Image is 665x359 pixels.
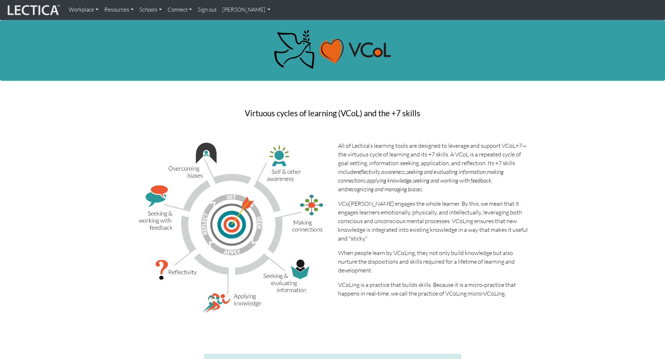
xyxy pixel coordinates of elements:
[338,199,528,243] p: VCo[PERSON_NAME] engages the whole learner. By this, we mean that it engages learners emotionally...
[406,168,486,175] i: seeking and evaluating information
[338,249,528,275] p: When people learn by VCoLing, they not only build knowledge but also nurture the dispositions and...
[381,168,405,175] i: awareness
[338,168,504,184] i: making connections
[101,3,136,17] a: Resources
[413,177,491,184] i: seeking and working with feedback
[137,141,327,314] img: VCoL+7 illustration
[204,109,461,118] h3: Virtuous cycles of learning (VCoL) and the +7 skills
[338,280,528,298] p: VCoLing is a practice that builds skills. Because it is a micro-practice that happens in real-tim...
[66,3,101,17] a: Workplace
[219,3,274,17] a: [PERSON_NAME]
[136,3,165,17] a: Schools
[165,3,195,17] a: Connect
[348,185,422,193] i: recognizing and managing biases
[195,3,219,17] a: Sign out
[367,177,412,184] i: applying knowledge
[6,3,60,17] img: lecticalive
[356,168,380,175] i: reflectivity
[338,141,528,193] p: All of Lectica's learning tools are designed to leverage and support VCoL+7—the virtuous cycle of...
